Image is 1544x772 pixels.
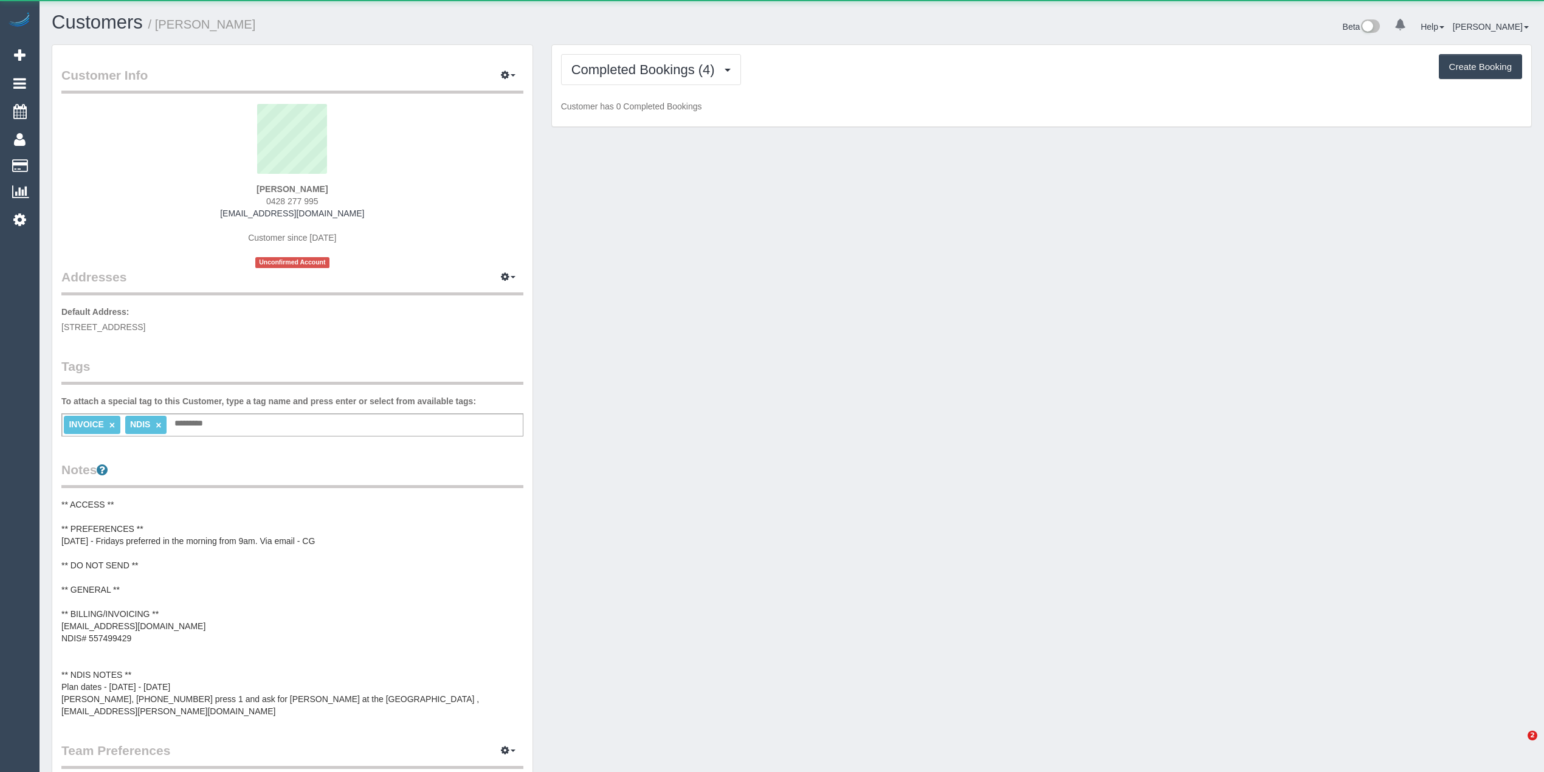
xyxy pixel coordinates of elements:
[561,100,1522,112] p: Customer has 0 Completed Bookings
[52,12,143,33] a: Customers
[220,209,364,218] a: [EMAIL_ADDRESS][DOMAIN_NAME]
[1343,22,1380,32] a: Beta
[561,54,741,85] button: Completed Bookings (4)
[61,66,523,94] legend: Customer Info
[1528,731,1537,740] span: 2
[61,498,523,717] pre: ** ACCESS ** ** PREFERENCES ** [DATE] - Fridays preferred in the morning from 9am. Via email - CG...
[266,196,319,206] span: 0428 277 995
[69,419,104,429] span: INVOICE
[257,184,328,194] strong: [PERSON_NAME]
[61,322,145,332] span: [STREET_ADDRESS]
[7,12,32,29] img: Automaid Logo
[61,461,523,488] legend: Notes
[61,306,129,318] label: Default Address:
[1360,19,1380,35] img: New interface
[130,419,150,429] span: NDIS
[571,62,721,77] span: Completed Bookings (4)
[61,395,476,407] label: To attach a special tag to this Customer, type a tag name and press enter or select from availabl...
[148,18,256,31] small: / [PERSON_NAME]
[156,420,161,430] a: ×
[1439,54,1522,80] button: Create Booking
[1503,731,1532,760] iframe: Intercom live chat
[248,233,336,243] span: Customer since [DATE]
[255,257,329,267] span: Unconfirmed Account
[61,357,523,385] legend: Tags
[61,742,523,769] legend: Team Preferences
[1453,22,1529,32] a: [PERSON_NAME]
[109,420,115,430] a: ×
[1421,22,1444,32] a: Help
